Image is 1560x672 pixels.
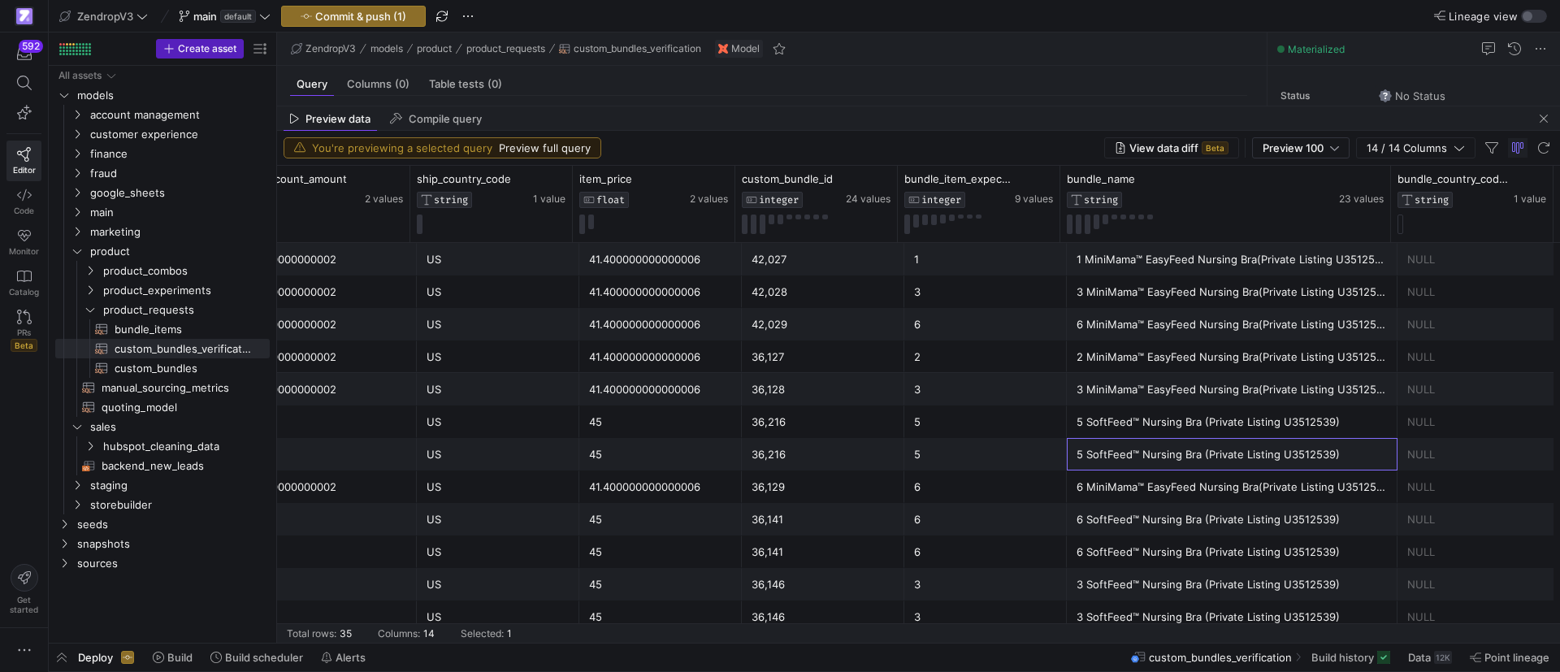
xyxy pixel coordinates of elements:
button: Build history [1304,644,1397,671]
div: 45 [589,439,732,470]
div: 19.101960000000002 [228,309,407,340]
span: Commit & push (1) [315,10,406,23]
span: bundle_item_expected_quantity [904,172,1012,185]
div: 45 [589,569,732,600]
span: Beta [1202,141,1228,154]
div: US [427,569,570,600]
div: 42,029 [752,309,895,340]
button: Build scheduler [203,644,310,671]
div: 41.400000000000006 [589,341,732,373]
div: 45 [589,601,732,633]
button: ZendropV3 [55,6,152,27]
div: 36,127 [752,341,895,373]
button: custom_bundles_verification [555,39,705,59]
div: US [427,504,570,535]
div: 41.400000000000006 [589,471,732,503]
button: No statusNo Status [1375,85,1449,106]
span: ZendropV3 [305,43,356,54]
button: models [366,39,407,59]
div: NULL [1407,504,1550,535]
div: 3 SoftFeed™ Nursing Bra (Private Listing U3512539) [1077,601,1388,633]
span: 9 values [1015,193,1053,205]
div: 19.101960000000002 [228,341,407,373]
div: 6 [914,504,1057,535]
div: Columns: [378,628,420,639]
button: Commit & push (1) [281,6,426,27]
div: 36,129 [752,471,895,503]
span: models [370,43,403,54]
span: Alerts [336,651,366,664]
div: Press SPACE to select this row. [55,358,270,378]
a: manual_sourcing_metrics​​​​​​​​​​ [55,378,270,397]
span: PRs [17,327,31,337]
span: Materialized [1288,43,1345,55]
span: product_experiments [103,281,267,300]
div: 1 MiniMama™ EasyFeed Nursing Bra(Private Listing U3512539) + 1 CrossOver Comfort Nursing Bra(Priv... [1077,244,1388,275]
div: 3 SoftFeed™ Nursing Bra (Private Listing U3512539) [1077,569,1388,600]
button: Build [145,644,200,671]
span: (0) [395,79,409,89]
div: US [427,341,570,373]
div: NULL [1407,309,1550,340]
span: STRING [1084,194,1118,206]
button: Point lineage [1462,644,1557,671]
div: 42,027 [752,244,895,275]
div: NULL [1407,276,1550,308]
span: fraud [90,164,267,183]
span: item_price [579,172,632,185]
span: product_requests [103,301,267,319]
div: 19.101960000000002 [228,374,407,405]
div: NULL [1407,569,1550,600]
div: 20.799 [228,406,407,438]
div: US [427,406,570,438]
span: Status [1280,90,1362,102]
div: US [427,276,570,308]
a: Code [6,181,41,222]
span: custom_bundles​​​​​​​​​​ [115,359,251,378]
div: 6 SoftFeed™ Nursing Bra (Private Listing U3512539) [1077,504,1388,535]
span: INTEGER [759,194,799,206]
span: STRING [1415,194,1449,206]
span: Table tests [429,79,502,89]
span: product_combos [103,262,267,280]
a: PRsBeta [6,303,41,358]
div: 36,146 [752,601,895,633]
span: Query [297,79,327,89]
button: 592 [6,39,41,68]
div: 5 SoftFeed™ Nursing Bra (Private Listing U3512539) [1077,406,1388,438]
div: 41.400000000000006 [589,276,732,308]
div: 3 MiniMama™ EasyFeed Nursing Bra(Private Listing U3512539) + 3 CrossOver Comfort Nursing Bra(Priv... [1077,276,1388,308]
div: 20.799 [228,601,407,633]
span: manual_sourcing_metrics​​​​​​​​​​ [102,379,251,397]
span: customer experience [90,125,267,144]
span: finance [90,145,267,163]
div: 2 MiniMama™ EasyFeed Nursing Bra(Private Listing U3512539) [1077,341,1388,373]
span: You're previewing a selected query [312,141,492,154]
span: Build history [1311,651,1374,664]
div: 3 [914,276,1057,308]
button: maindefault [175,6,275,27]
span: storebuilder [90,496,267,514]
div: 41.400000000000006 [589,374,732,405]
span: 1 value [533,193,565,205]
div: Press SPACE to select this row. [55,456,270,475]
div: Selected: [461,628,504,639]
span: Deploy [78,651,113,664]
div: 3 MiniMama™ EasyFeed Nursing Bra(Private Listing U3512539) [1077,374,1388,405]
span: main [193,10,217,23]
span: bundle_name [1067,172,1135,185]
span: snapshots [77,535,267,553]
span: Monitor [9,246,39,256]
div: 6 [914,309,1057,340]
span: bundle_items​​​​​​​​​​ [115,320,251,339]
span: Preview 100 [1263,141,1324,154]
div: Press SPACE to select this row. [55,339,270,358]
span: main [90,203,267,222]
a: bundle_items​​​​​​​​​​ [55,319,270,339]
span: custom_bundle_id [742,172,833,185]
a: Catalog [6,262,41,303]
div: 5 SoftFeed™ Nursing Bra (Private Listing U3512539) [1077,439,1388,470]
span: Code [14,206,34,215]
span: sources [77,554,267,573]
span: Catalog [9,287,39,297]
